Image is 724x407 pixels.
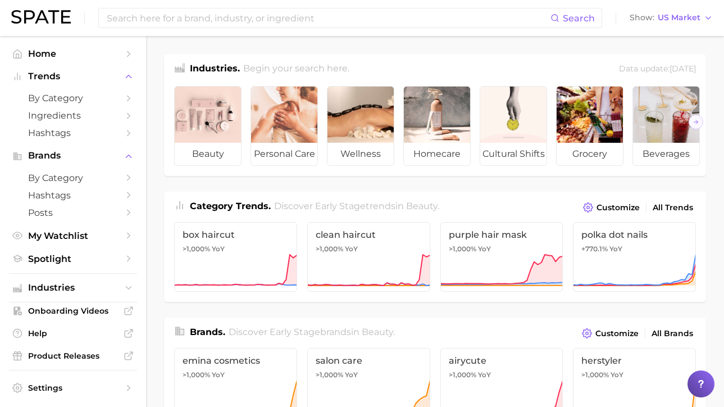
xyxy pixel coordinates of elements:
span: YoY [609,245,622,254]
a: Spotlight [9,250,137,268]
a: wellness [327,86,394,166]
a: Settings [9,379,137,396]
span: >1,000% [316,245,343,253]
button: ShowUS Market [627,11,716,25]
a: beverages [632,86,700,166]
span: Hashtags [28,128,118,138]
span: YoY [611,370,623,379]
a: by Category [9,89,137,107]
span: cultural shifts [480,143,547,165]
button: Trends [9,68,137,85]
span: by Category [28,93,118,103]
span: YoY [212,245,225,254]
span: >1,000% [581,370,609,379]
button: Customize [580,200,643,215]
span: All Brands [652,329,693,338]
span: Home [28,48,118,59]
span: Settings [28,383,118,393]
h2: Begin your search here. [243,62,349,77]
span: grocery [557,143,623,165]
a: Home [9,45,137,62]
span: Brands [28,151,118,161]
a: cultural shifts [480,86,547,166]
span: Spotlight [28,254,118,264]
span: airycute [449,355,555,366]
div: Data update: [DATE] [619,62,696,77]
span: YoY [478,245,491,254]
span: by Category [28,173,118,183]
a: homecare [403,86,471,166]
a: Onboarding Videos [9,302,137,319]
span: clean haircut [316,229,422,240]
span: All Trends [653,203,693,212]
span: Onboarding Videos [28,306,118,316]
span: Show [630,15,654,21]
span: salon care [316,355,422,366]
span: purple hair mask [449,229,555,240]
a: personal care [251,86,318,166]
button: Scroll Right [689,115,703,129]
span: +770.1% [581,245,608,253]
span: herstyler [581,355,687,366]
span: >1,000% [183,370,210,379]
a: Hashtags [9,124,137,142]
span: beauty [362,327,393,337]
h1: Industries. [190,62,240,77]
button: Brands [9,147,137,164]
span: Discover Early Stage trends in . [274,201,439,211]
span: >1,000% [183,245,210,253]
span: Posts [28,207,118,218]
a: by Category [9,169,137,187]
a: Help [9,325,137,342]
button: Customize [579,325,641,341]
span: >1,000% [449,370,476,379]
span: YoY [478,370,491,379]
span: Trends [28,71,118,82]
span: Help [28,328,118,338]
span: personal care [251,143,317,165]
a: Posts [9,204,137,221]
span: Ingredients [28,110,118,121]
span: YoY [345,370,358,379]
span: >1,000% [316,370,343,379]
button: Industries [9,279,137,296]
span: Brands . [190,327,225,337]
span: homecare [404,143,470,165]
a: grocery [556,86,623,166]
a: Product Releases [9,347,137,364]
span: >1,000% [449,245,476,253]
span: Product Releases [28,351,118,361]
a: box haircut>1,000% YoY [174,222,297,292]
span: Customize [596,203,640,212]
span: US Market [658,15,700,21]
span: beverages [633,143,699,165]
span: YoY [212,370,225,379]
a: All Brands [649,326,696,341]
span: Category Trends . [190,201,271,211]
span: Customize [595,329,639,338]
a: All Trends [650,200,696,215]
a: purple hair mask>1,000% YoY [440,222,563,292]
span: Discover Early Stage brands in . [229,327,395,337]
span: box haircut [183,229,289,240]
input: Search here for a brand, industry, or ingredient [106,8,550,28]
span: beauty [175,143,241,165]
a: polka dot nails+770.1% YoY [573,222,696,292]
span: Hashtags [28,190,118,201]
a: My Watchlist [9,227,137,245]
a: Ingredients [9,107,137,124]
a: beauty [174,86,242,166]
span: Search [563,13,595,24]
span: wellness [327,143,394,165]
a: clean haircut>1,000% YoY [307,222,430,292]
span: emina cosmetics [183,355,289,366]
span: polka dot nails [581,229,687,240]
a: Hashtags [9,187,137,204]
span: beauty [406,201,438,211]
img: SPATE [11,10,71,24]
span: YoY [345,245,358,254]
span: Industries [28,283,118,293]
span: My Watchlist [28,230,118,241]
